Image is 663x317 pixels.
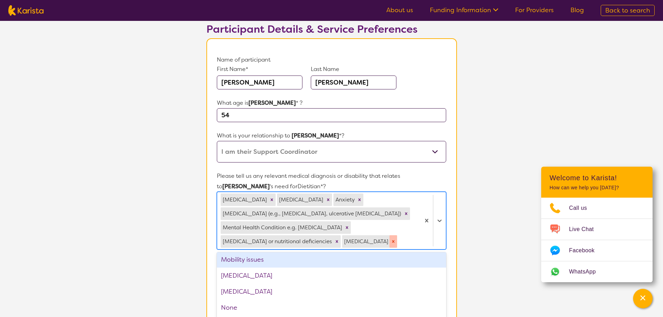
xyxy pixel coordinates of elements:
div: Anxiety [333,193,356,206]
span: Live Chat [569,224,602,235]
div: [MEDICAL_DATA] [277,193,324,206]
span: Back to search [605,6,650,15]
h2: Participant Details & Service Preferences [206,23,457,35]
div: None [217,300,446,316]
div: Remove Mental Health Condition e.g. Depression [343,221,351,234]
h2: Welcome to Karista! [550,174,644,182]
span: Facebook [569,245,603,256]
strong: [PERSON_NAME] [292,132,339,139]
a: Web link opens in a new tab. [541,261,653,282]
input: Type here [217,108,446,122]
button: Channel Menu [633,289,653,308]
div: Remove Anxiety [356,193,363,206]
p: Name of participant [217,55,446,65]
div: [MEDICAL_DATA] [342,235,389,248]
div: Mobility issues [217,252,446,268]
div: Remove Inflammatory bowel disease (e.g., Crohn's disease, ulcerative colitis) [402,207,410,220]
p: How can we help you [DATE]? [550,185,644,191]
p: What age is * ? [217,98,446,108]
label: Other (type in diagnosis) [217,251,297,259]
div: Remove Bipolar disorder [324,193,332,206]
div: [MEDICAL_DATA] or nutritional deficiencies [221,235,333,248]
div: [MEDICAL_DATA] [217,268,446,284]
div: Mental Health Condition e.g. [MEDICAL_DATA] [221,221,343,234]
p: First Name* [217,65,302,73]
div: [MEDICAL_DATA] [221,193,268,206]
div: [MEDICAL_DATA] (e.g., [MEDICAL_DATA], ulcerative [MEDICAL_DATA]) [221,207,402,220]
a: Blog [570,6,584,14]
span: Call us [569,203,595,213]
a: About us [386,6,413,14]
label: I don't know [297,251,345,259]
div: Channel Menu [541,167,653,282]
img: Karista logo [8,5,44,16]
p: What is your relationship to *? [217,130,446,141]
span: WhatsApp [569,267,604,277]
div: Remove Autism Spectrum Disorder [268,193,276,206]
div: Remove Malnutrition or nutritional deficiencies [333,235,341,248]
a: Back to search [601,5,655,16]
strong: [PERSON_NAME] [222,183,270,190]
div: [MEDICAL_DATA] [217,284,446,300]
a: Funding Information [430,6,498,14]
ul: Choose channel [541,198,653,282]
a: For Providers [515,6,554,14]
div: Remove Multiple sclerosis [389,235,397,248]
p: Please tell us any relevant medical diagnosis or disability that relates to 's need for Dietitian *? [217,171,446,192]
p: Last Name [311,65,396,73]
strong: [PERSON_NAME] [248,99,296,106]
